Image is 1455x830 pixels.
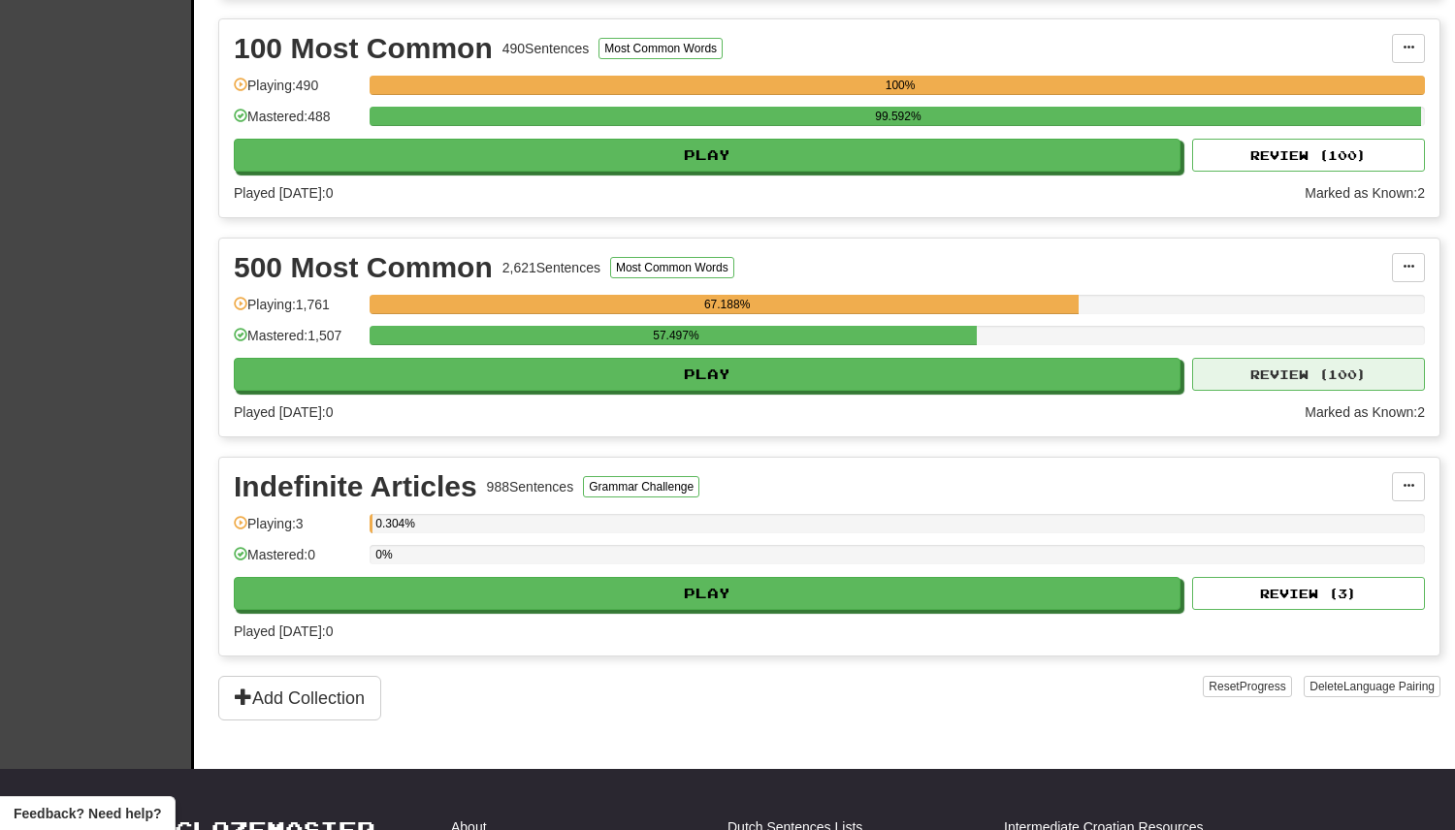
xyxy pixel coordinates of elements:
div: Mastered: 0 [234,545,360,577]
div: 67.188% [375,295,1079,314]
span: Progress [1240,680,1286,693]
span: Language Pairing [1343,680,1435,693]
button: Review (100) [1192,358,1425,391]
div: Mastered: 1,507 [234,326,360,358]
div: 99.592% [375,107,1420,126]
div: 2,621 Sentences [502,258,600,277]
button: ResetProgress [1203,676,1291,697]
button: Review (100) [1192,139,1425,172]
div: Mastered: 488 [234,107,360,139]
button: Most Common Words [610,257,734,278]
div: 988 Sentences [487,477,574,496]
div: 500 Most Common [234,253,493,282]
button: DeleteLanguage Pairing [1304,676,1440,697]
button: Grammar Challenge [583,476,699,497]
span: Played [DATE]: 0 [234,623,333,639]
button: Play [234,577,1180,610]
div: Playing: 1,761 [234,295,360,327]
button: Review (3) [1192,577,1425,610]
div: Indefinite Articles [234,472,477,501]
span: Open feedback widget [14,804,161,823]
div: Marked as Known: 2 [1305,183,1425,203]
button: Most Common Words [598,38,723,59]
div: 490 Sentences [502,39,590,58]
div: 57.497% [375,326,976,345]
button: Add Collection [218,676,381,720]
div: Playing: 3 [234,514,360,546]
span: Played [DATE]: 0 [234,185,333,201]
div: Playing: 490 [234,76,360,108]
div: Marked as Known: 2 [1305,402,1425,422]
button: Play [234,139,1180,172]
div: 100% [375,76,1425,95]
div: 100 Most Common [234,34,493,63]
span: Played [DATE]: 0 [234,404,333,420]
button: Play [234,358,1180,391]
